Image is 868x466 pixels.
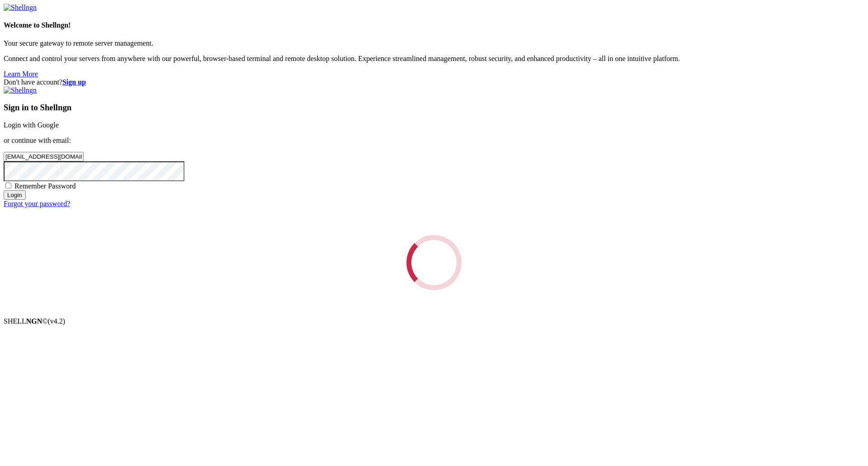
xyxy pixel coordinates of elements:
p: or continue with email: [4,137,864,145]
a: Login with Google [4,121,59,129]
input: Remember Password [5,183,11,188]
p: Your secure gateway to remote server management. [4,39,864,47]
a: Forgot your password? [4,200,70,207]
a: Sign up [62,78,86,86]
span: Remember Password [14,182,76,190]
div: Don't have account? [4,78,864,86]
span: SHELL © [4,317,65,325]
img: Shellngn [4,86,37,94]
b: NGN [26,317,42,325]
input: Email address [4,152,84,161]
p: Connect and control your servers from anywhere with our powerful, browser-based terminal and remo... [4,55,864,63]
a: Learn More [4,70,38,78]
h3: Sign in to Shellngn [4,103,864,113]
input: Login [4,190,26,200]
span: 4.2.0 [48,317,66,325]
div: Loading... [406,235,462,290]
h4: Welcome to Shellngn! [4,21,864,29]
img: Shellngn [4,4,37,12]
